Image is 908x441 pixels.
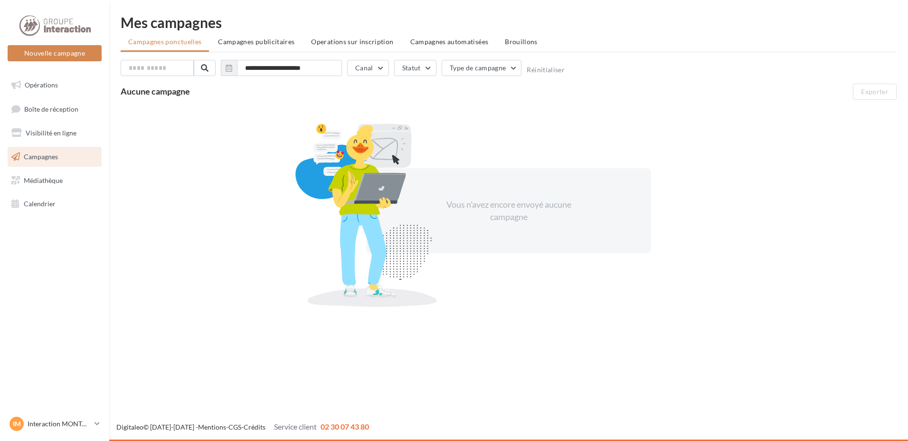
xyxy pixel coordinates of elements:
span: © [DATE]-[DATE] - - - [116,423,369,431]
div: Mes campagnes [121,15,897,29]
button: Exporter [853,84,897,100]
span: Boîte de réception [24,105,78,113]
a: Visibilité en ligne [6,123,104,143]
button: Type de campagne [442,60,522,76]
button: Nouvelle campagne [8,45,102,61]
span: Aucune campagne [121,86,190,96]
a: Médiathèque [6,171,104,191]
span: Calendrier [24,200,56,208]
div: Vous n'avez encore envoyé aucune campagne [427,199,590,223]
a: Calendrier [6,194,104,214]
span: Campagnes automatisées [410,38,489,46]
a: Opérations [6,75,104,95]
p: Interaction MONTAIGU [28,419,91,429]
span: Médiathèque [24,176,63,184]
span: Service client [274,422,317,431]
a: Campagnes [6,147,104,167]
span: Visibilité en ligne [26,129,76,137]
a: IM Interaction MONTAIGU [8,415,102,433]
button: Réinitialiser [527,66,565,74]
span: 02 30 07 43 80 [321,422,369,431]
a: CGS [228,423,241,431]
span: Campagnes [24,153,58,161]
span: IM [13,419,21,429]
a: Crédits [244,423,265,431]
a: Boîte de réception [6,99,104,119]
button: Canal [347,60,389,76]
span: Opérations [25,81,58,89]
button: Statut [394,60,436,76]
a: Digitaleo [116,423,143,431]
a: Mentions [198,423,226,431]
span: Brouillons [505,38,538,46]
span: Operations sur inscription [311,38,393,46]
span: Campagnes publicitaires [218,38,294,46]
